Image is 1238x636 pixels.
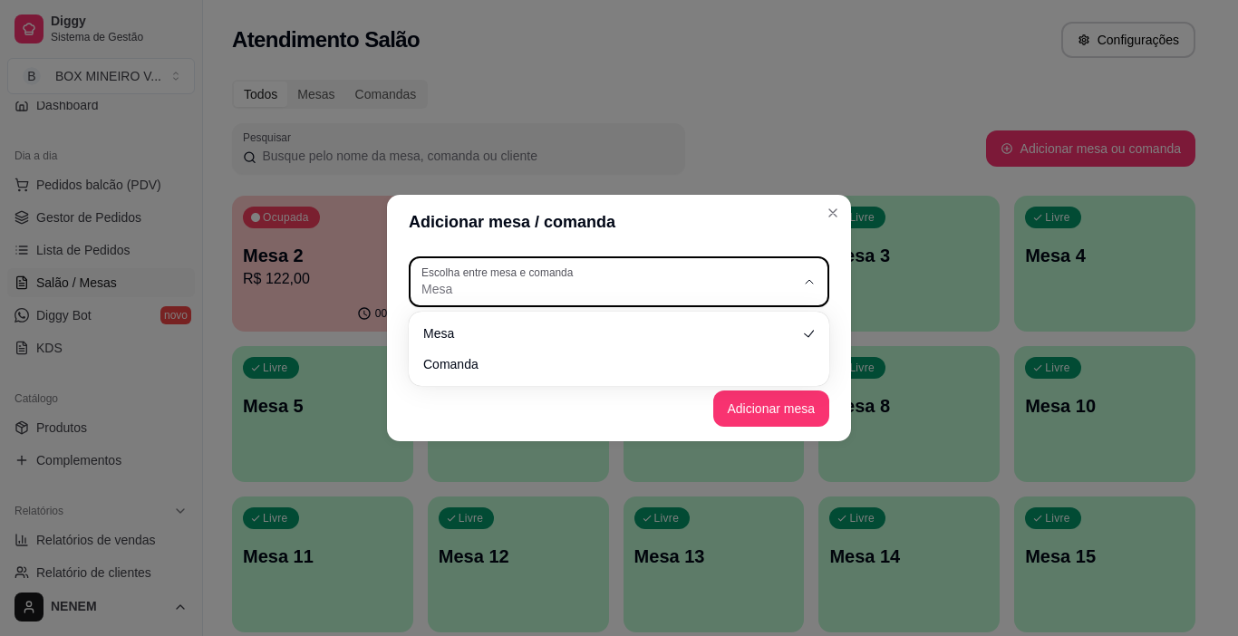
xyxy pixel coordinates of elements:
button: Close [818,198,847,227]
span: Comanda [423,355,797,373]
span: Mesa [421,280,795,298]
button: Adicionar mesa [713,390,830,427]
span: Mesa [423,324,797,342]
label: Escolha entre mesa e comanda [421,265,579,280]
header: Adicionar mesa / comanda [387,195,851,249]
